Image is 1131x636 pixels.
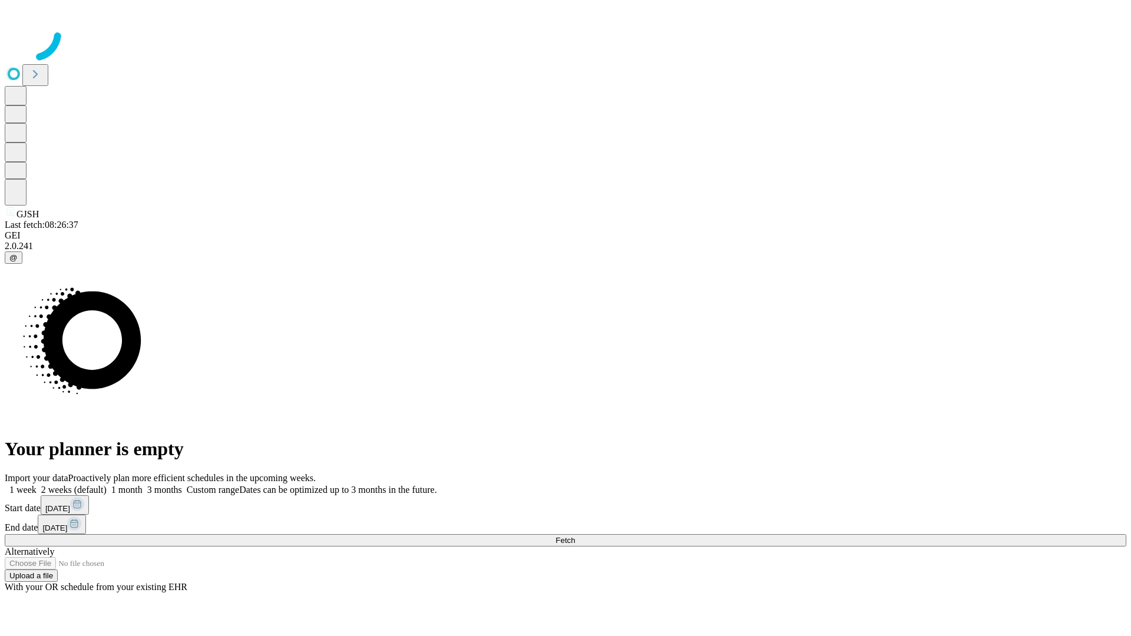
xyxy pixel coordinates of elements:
[45,504,70,513] span: [DATE]
[9,485,37,495] span: 1 week
[5,495,1126,515] div: Start date
[9,253,18,262] span: @
[555,536,575,545] span: Fetch
[5,569,58,582] button: Upload a file
[5,473,68,483] span: Import your data
[187,485,239,495] span: Custom range
[41,485,107,495] span: 2 weeks (default)
[5,230,1126,241] div: GEI
[41,495,89,515] button: [DATE]
[5,220,78,230] span: Last fetch: 08:26:37
[16,209,39,219] span: GJSH
[5,534,1126,546] button: Fetch
[111,485,143,495] span: 1 month
[68,473,316,483] span: Proactively plan more efficient schedules in the upcoming weeks.
[5,241,1126,251] div: 2.0.241
[147,485,182,495] span: 3 months
[5,438,1126,460] h1: Your planner is empty
[5,251,22,264] button: @
[5,582,187,592] span: With your OR schedule from your existing EHR
[38,515,86,534] button: [DATE]
[5,515,1126,534] div: End date
[239,485,436,495] span: Dates can be optimized up to 3 months in the future.
[42,524,67,532] span: [DATE]
[5,546,54,556] span: Alternatively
